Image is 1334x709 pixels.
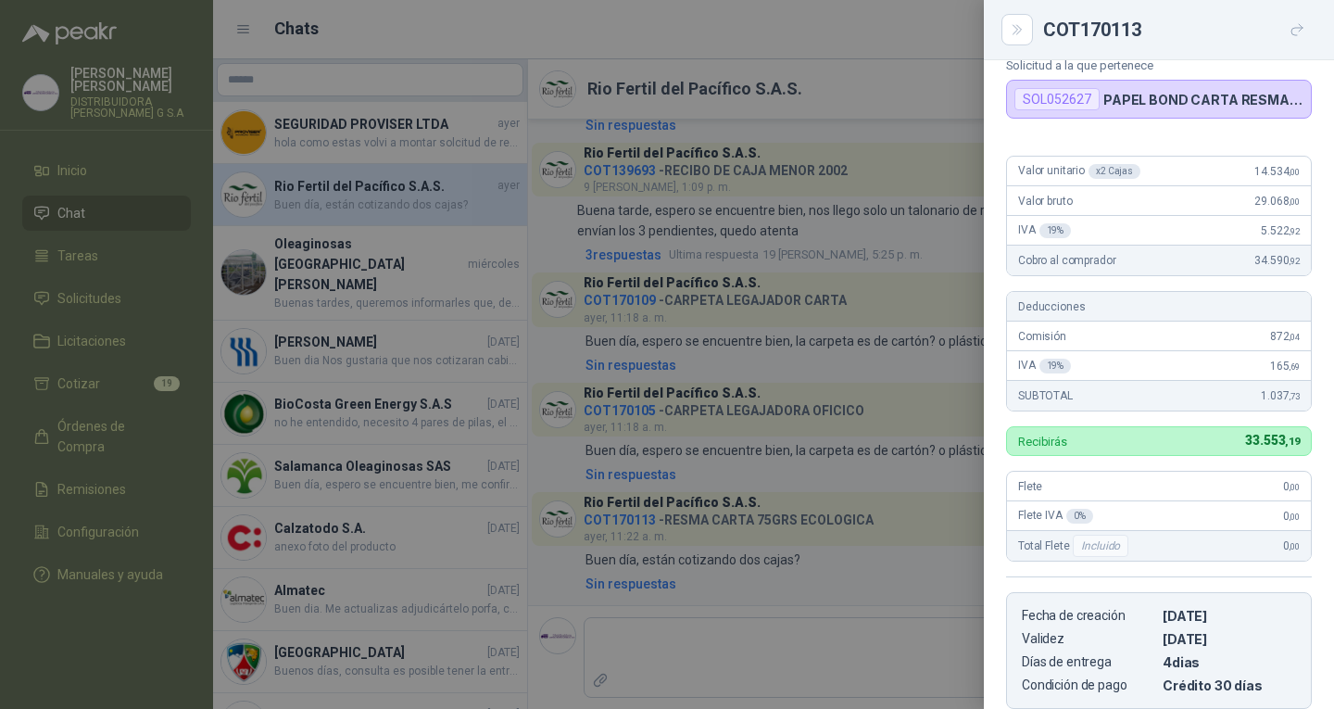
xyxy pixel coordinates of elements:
[1289,167,1300,177] span: ,00
[1018,300,1085,313] span: Deducciones
[1254,254,1300,267] span: 34.590
[1018,195,1072,208] span: Valor bruto
[1039,223,1072,238] div: 19 %
[1163,608,1296,624] p: [DATE]
[1043,15,1312,44] div: COT170113
[1163,631,1296,647] p: [DATE]
[1283,480,1300,493] span: 0
[1018,480,1042,493] span: Flete
[1018,330,1066,343] span: Comisión
[1018,436,1067,448] p: Recibirás
[1270,330,1300,343] span: 872
[1289,332,1300,342] span: ,04
[1103,92,1303,108] p: PAPEL BOND CARTA RESMA NATURAL
[1163,677,1296,693] p: Crédito 30 días
[1022,631,1155,647] p: Validez
[1018,223,1071,238] span: IVA
[1289,226,1300,236] span: ,92
[1022,608,1155,624] p: Fecha de creación
[1289,512,1300,522] span: ,00
[1066,509,1093,524] div: 0 %
[1289,256,1300,266] span: ,92
[1018,509,1093,524] span: Flete IVA
[1270,360,1300,373] span: 165
[1089,164,1140,179] div: x 2 Cajas
[1018,359,1071,373] span: IVA
[1018,535,1132,557] span: Total Flete
[1254,195,1300,208] span: 29.068
[1289,541,1300,551] span: ,00
[1018,164,1140,179] span: Valor unitario
[1261,389,1300,402] span: 1.037
[1014,88,1100,110] div: SOL052627
[1022,677,1155,693] p: Condición de pago
[1283,539,1300,552] span: 0
[1289,391,1300,401] span: ,73
[1289,196,1300,207] span: ,00
[1285,436,1300,448] span: ,19
[1289,361,1300,372] span: ,69
[1245,433,1300,448] span: 33.553
[1018,389,1073,402] span: SUBTOTAL
[1006,58,1312,72] p: Solicitud a la que pertenece
[1006,19,1028,41] button: Close
[1283,510,1300,523] span: 0
[1254,165,1300,178] span: 14.534
[1073,535,1128,557] div: Incluido
[1039,359,1072,373] div: 19 %
[1022,654,1155,670] p: Días de entrega
[1289,482,1300,492] span: ,00
[1261,224,1300,237] span: 5.522
[1163,654,1296,670] p: 4 dias
[1018,254,1115,267] span: Cobro al comprador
